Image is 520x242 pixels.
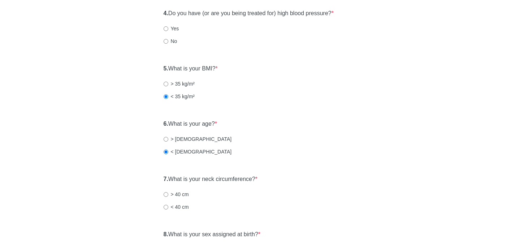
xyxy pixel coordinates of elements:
strong: 6. [164,121,168,127]
input: No [164,39,168,44]
strong: 7. [164,176,168,182]
input: Yes [164,26,168,31]
label: What is your sex assigned at birth? [164,230,261,239]
label: < 40 cm [164,203,189,211]
label: < [DEMOGRAPHIC_DATA] [164,148,232,155]
label: No [164,38,177,45]
label: Do you have (or are you being treated for) high blood pressure? [164,9,334,18]
strong: 8. [164,231,168,237]
strong: 5. [164,65,168,72]
label: > 40 cm [164,191,189,198]
label: < 35 kg/m² [164,93,195,100]
input: > [DEMOGRAPHIC_DATA] [164,137,168,142]
label: > 35 kg/m² [164,80,195,87]
label: What is your BMI? [164,65,218,73]
label: What is your age? [164,120,217,128]
strong: 4. [164,10,168,16]
input: > 40 cm [164,192,168,197]
input: < 40 cm [164,205,168,209]
input: > 35 kg/m² [164,82,168,86]
label: What is your neck circumference? [164,175,258,183]
label: Yes [164,25,179,32]
label: > [DEMOGRAPHIC_DATA] [164,135,232,143]
input: < [DEMOGRAPHIC_DATA] [164,150,168,154]
input: < 35 kg/m² [164,94,168,99]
